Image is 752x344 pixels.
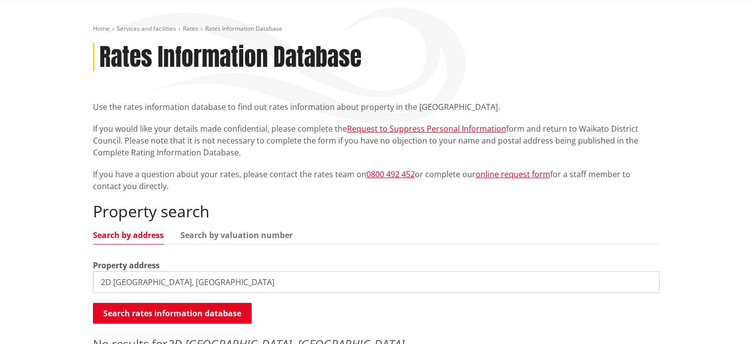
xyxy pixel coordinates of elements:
[93,101,660,113] p: Use the rates information database to find out rates information about property in the [GEOGRAPHI...
[99,43,361,72] h1: Rates Information Database
[93,25,660,33] nav: breadcrumb
[93,123,660,158] p: If you would like your details made confidential, please complete the form and return to Waikato ...
[366,169,415,180] a: 0800 492 452
[476,169,550,180] a: online request form
[93,231,164,239] a: Search by address
[93,168,660,192] p: If you have a question about your rates, please contact the rates team on or complete our for a s...
[93,303,252,324] button: Search rates information database
[347,123,506,134] a: Request to Suppress Personal Information
[205,24,282,33] span: Rates Information Database
[93,202,660,221] h2: Property search
[93,24,110,33] a: Home
[180,231,293,239] a: Search by valuation number
[183,24,198,33] a: Rates
[707,302,742,338] iframe: Messenger Launcher
[93,271,660,293] input: e.g. Duke Street NGARUAWAHIA
[117,24,176,33] a: Services and facilities
[93,259,160,271] label: Property address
